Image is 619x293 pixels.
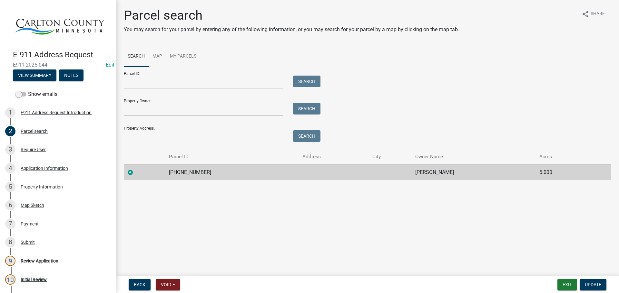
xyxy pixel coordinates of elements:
[13,73,56,78] wm-modal-confirm: Summary
[5,219,15,229] div: 7
[5,163,15,173] div: 4
[535,164,591,180] td: 5.000
[5,256,15,266] div: 9
[21,147,46,152] div: Require User
[5,144,15,155] div: 3
[21,259,58,263] div: Review Application
[580,279,606,290] button: Update
[21,240,35,244] div: Submit
[5,237,15,247] div: 8
[129,279,151,290] button: Back
[165,149,299,164] th: Parcel ID
[134,282,145,287] span: Back
[106,62,114,68] wm-modal-confirm: Edit Application Number
[293,130,320,142] button: Search
[557,279,577,290] button: Exit
[21,166,68,170] div: Application Information
[13,69,56,81] button: View Summary
[149,46,166,67] a: Map
[106,62,114,68] a: Edit
[165,164,299,180] td: [PHONE_NUMBER]
[13,50,111,60] h4: E-911 Address Request
[21,277,47,282] div: Initial Review
[576,8,610,20] button: shareShare
[124,46,149,67] a: Search
[582,10,589,18] i: share
[59,69,84,81] button: Notes
[21,110,92,115] div: E911 Address Request Introduction
[411,164,535,180] td: [PERSON_NAME]
[59,73,84,78] wm-modal-confirm: Notes
[5,274,15,285] div: 10
[5,182,15,192] div: 5
[591,10,605,18] span: Share
[299,149,368,164] th: Address
[161,282,171,287] span: Void
[5,107,15,118] div: 1
[411,149,535,164] th: Owner Name
[166,46,200,67] a: My Parcels
[124,26,459,33] p: You may search for your parcel by entering any of the following information, or you may search fo...
[21,185,63,189] div: Property Information
[21,203,44,207] div: Map Sketch
[535,149,591,164] th: Acres
[21,129,48,133] div: Parcel search
[13,7,106,43] img: Carlton County, Minnesota
[21,222,39,226] div: Payment
[13,62,103,68] span: E911-2025-044
[293,103,320,114] button: Search
[5,200,15,210] div: 6
[5,126,15,136] div: 2
[156,279,180,290] button: Void
[15,90,57,98] label: Show emails
[293,76,320,87] button: Search
[124,8,459,23] h1: Parcel search
[585,282,601,287] span: Update
[368,149,412,164] th: City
